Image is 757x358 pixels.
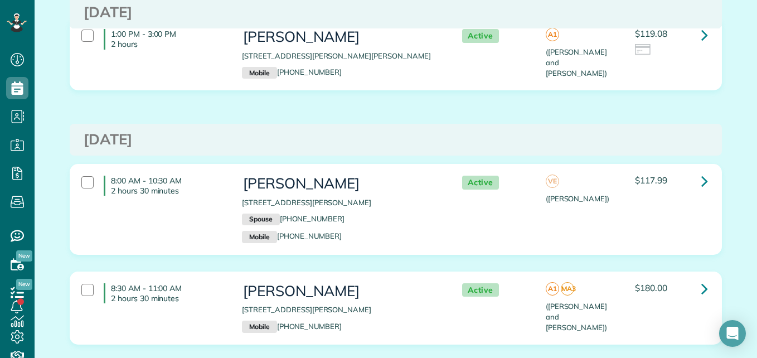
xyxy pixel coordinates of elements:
[546,194,609,203] span: ([PERSON_NAME])
[242,322,342,331] a: Mobile[PHONE_NUMBER]
[104,176,225,196] h4: 8:00 AM - 10:30 AM
[111,39,225,49] p: 2 hours
[242,29,439,45] h3: [PERSON_NAME]
[242,197,439,208] p: [STREET_ADDRESS][PERSON_NAME]
[546,28,559,41] span: A1
[561,282,574,296] span: MA3
[242,51,439,61] p: [STREET_ADDRESS][PERSON_NAME][PERSON_NAME]
[242,231,276,243] small: Mobile
[242,176,439,192] h3: [PERSON_NAME]
[242,67,276,79] small: Mobile
[104,283,225,303] h4: 8:30 AM - 11:00 AM
[242,321,276,333] small: Mobile
[546,282,559,296] span: A1
[111,186,225,196] p: 2 hours 30 minutes
[719,320,746,347] div: Open Intercom Messenger
[462,29,499,43] span: Active
[546,47,607,78] span: ([PERSON_NAME] and [PERSON_NAME])
[16,250,32,262] span: New
[462,283,499,297] span: Active
[242,304,439,315] p: [STREET_ADDRESS][PERSON_NAME]
[462,176,499,190] span: Active
[16,279,32,290] span: New
[242,67,342,76] a: Mobile[PHONE_NUMBER]
[635,28,667,39] span: $119.08
[242,214,344,223] a: Spouse[PHONE_NUMBER]
[546,175,559,188] span: VE
[84,132,708,148] h3: [DATE]
[635,44,652,56] img: icon_credit_card_neutral-3d9a980bd25ce6dbb0f2033d7200983694762465c175678fcbc2d8f4bc43548e.png
[111,293,225,303] p: 2 hours 30 minutes
[635,282,667,293] span: $180.00
[84,4,708,21] h3: [DATE]
[546,302,607,332] span: ([PERSON_NAME] and [PERSON_NAME])
[242,283,439,299] h3: [PERSON_NAME]
[635,175,667,186] span: $117.99
[104,29,225,49] h4: 1:00 PM - 3:00 PM
[242,214,279,226] small: Spouse
[242,231,342,240] a: Mobile[PHONE_NUMBER]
